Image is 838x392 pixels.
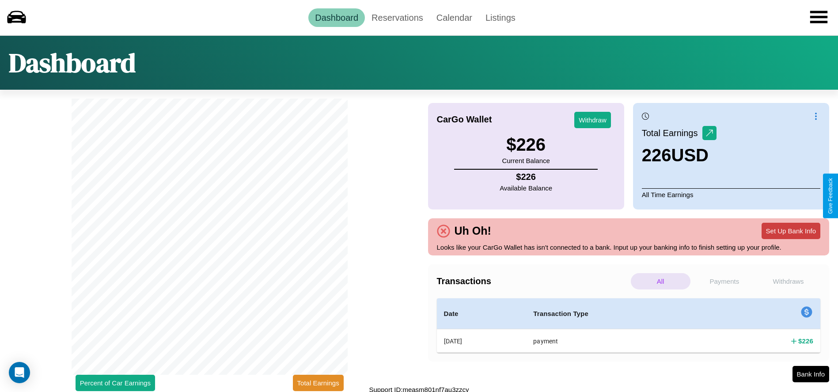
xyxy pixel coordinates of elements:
div: Give Feedback [827,178,834,214]
p: Payments [695,273,755,289]
th: payment [526,329,716,353]
h4: Date [444,308,519,319]
button: Withdraw [574,112,611,128]
a: Dashboard [308,8,365,27]
button: Bank Info [792,366,829,382]
th: [DATE] [437,329,527,353]
p: All Time Earnings [642,188,820,201]
a: Listings [479,8,522,27]
h4: $ 226 [798,336,813,346]
h4: $ 226 [500,172,552,182]
button: Total Earnings [293,375,344,391]
p: All [631,273,690,289]
h4: Transactions [437,276,629,286]
h1: Dashboard [9,45,136,81]
a: Reservations [365,8,430,27]
p: Available Balance [500,182,552,194]
h3: $ 226 [502,135,550,155]
p: Current Balance [502,155,550,167]
p: Looks like your CarGo Wallet has isn't connected to a bank. Input up your banking info to finish ... [437,241,821,253]
h4: Uh Oh! [450,225,496,237]
h3: 226 USD [642,145,717,165]
p: Total Earnings [642,125,702,141]
div: Open Intercom Messenger [9,362,30,383]
a: Calendar [430,8,479,27]
table: simple table [437,298,821,353]
h4: Transaction Type [533,308,709,319]
h4: CarGo Wallet [437,114,492,125]
button: Set Up Bank Info [762,223,820,239]
p: Withdraws [758,273,818,289]
button: Percent of Car Earnings [76,375,155,391]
